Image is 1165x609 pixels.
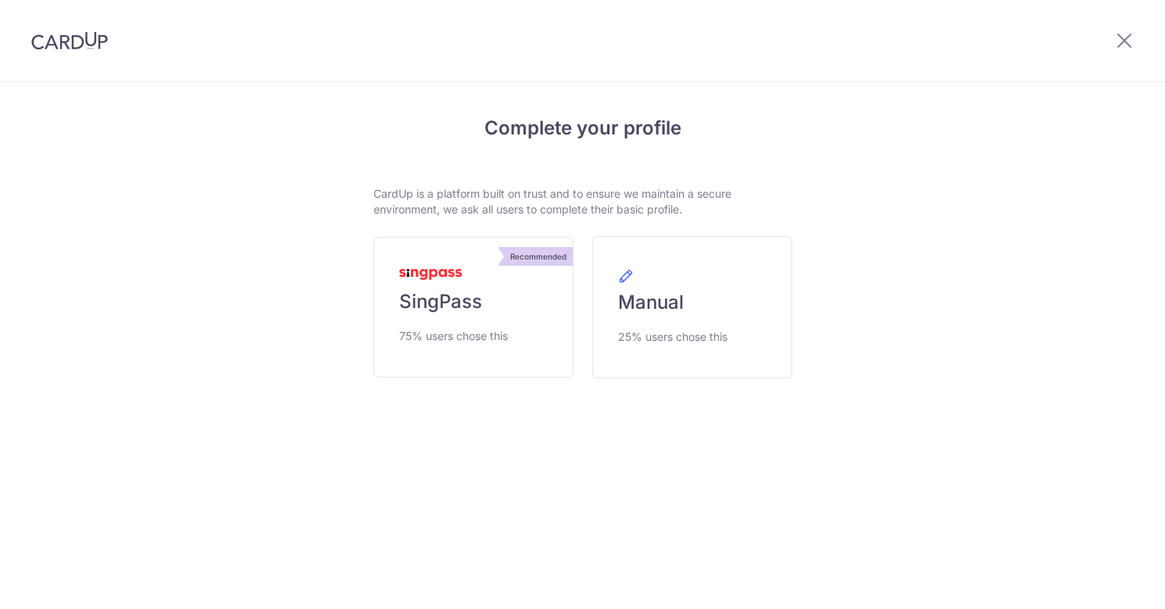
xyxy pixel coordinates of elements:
[31,31,108,50] img: CardUp
[399,289,482,314] span: SingPass
[504,247,573,266] div: Recommended
[399,327,508,346] span: 75% users chose this
[373,114,792,142] h4: Complete your profile
[373,186,792,217] p: CardUp is a platform built on trust and to ensure we maintain a secure environment, we ask all us...
[373,237,574,378] a: Recommended SingPass 75% users chose this
[592,236,792,378] a: Manual 25% users chose this
[399,269,462,280] img: MyInfoLogo
[618,328,727,346] span: 25% users chose this
[618,290,684,315] span: Manual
